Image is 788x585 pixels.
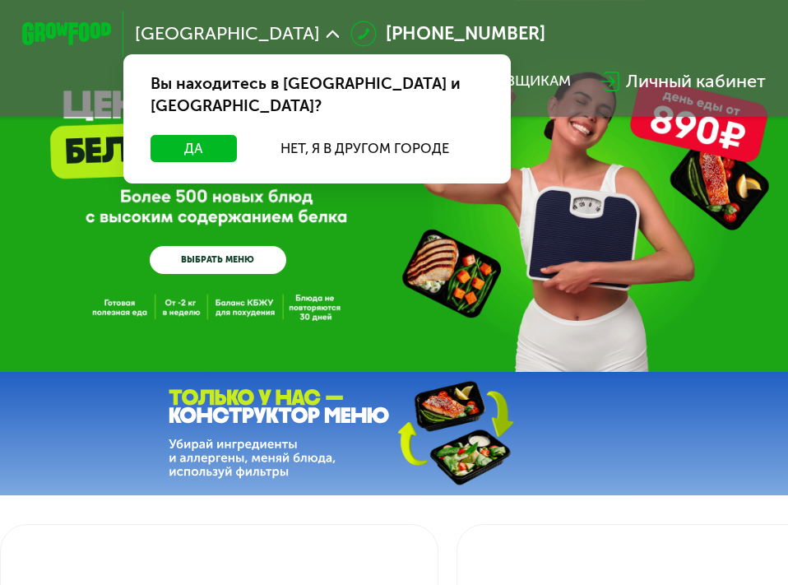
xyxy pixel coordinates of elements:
[150,246,286,273] a: ВЫБРАТЬ МЕНЮ
[135,25,320,43] span: [GEOGRAPHIC_DATA]
[626,68,766,95] div: Личный кабинет
[123,54,511,136] div: Вы находитесь в [GEOGRAPHIC_DATA] и [GEOGRAPHIC_DATA]?
[350,21,546,48] a: [PHONE_NUMBER]
[246,135,484,162] button: Нет, я в другом городе
[455,72,571,91] div: поставщикам
[151,135,238,162] button: Да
